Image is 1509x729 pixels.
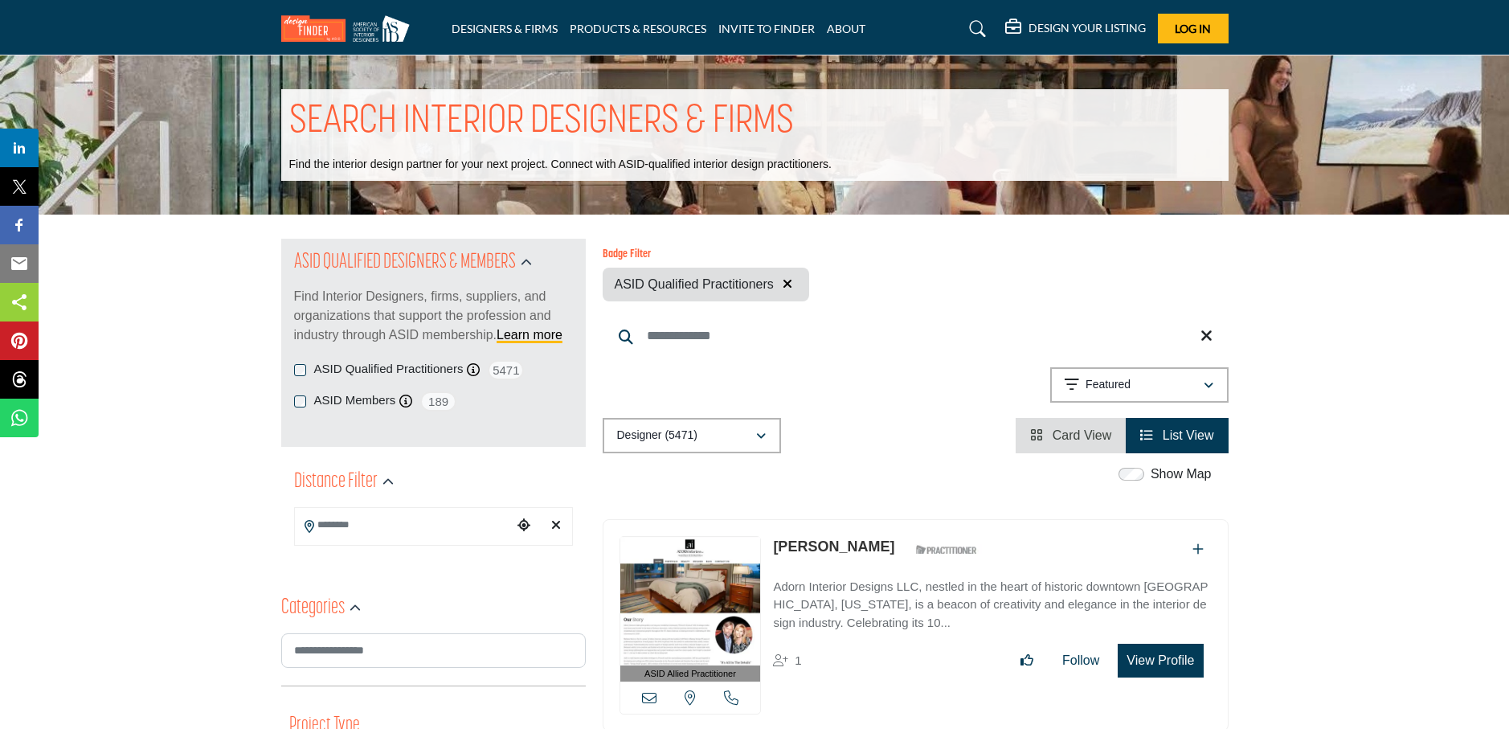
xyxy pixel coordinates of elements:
label: Show Map [1151,465,1212,484]
a: ABOUT [827,22,865,35]
li: Card View [1016,418,1126,453]
span: 189 [420,391,456,412]
span: Log In [1175,22,1211,35]
a: INVITE TO FINDER [718,22,815,35]
img: Site Logo [281,15,418,42]
h2: Distance Filter [294,468,378,497]
p: Find Interior Designers, firms, suppliers, and organizations that support the profession and indu... [294,287,573,345]
button: Like listing [1010,645,1044,677]
a: Search [954,16,996,42]
input: ASID Members checkbox [294,395,306,408]
span: List View [1163,428,1214,442]
h2: ASID QUALIFIED DESIGNERS & MEMBERS [294,248,516,277]
span: ASID Allied Practitioner [644,667,736,681]
div: Followers [773,651,801,670]
h1: SEARCH INTERIOR DESIGNERS & FIRMS [289,97,794,147]
input: ASID Qualified Practitioners checkbox [294,364,306,376]
p: Adorn Interior Designs LLC, nestled in the heart of historic downtown [GEOGRAPHIC_DATA], [US_STAT... [773,578,1211,633]
button: Follow [1052,645,1110,677]
a: PRODUCTS & RESOURCES [570,22,706,35]
div: DESIGN YOUR LISTING [1005,19,1146,39]
input: Search Keyword [603,317,1229,355]
a: View List [1140,428,1213,442]
a: Add To List [1192,543,1204,556]
div: Clear search location [544,509,568,543]
img: Mary Davis [620,537,761,666]
span: ASID Qualified Practitioners [615,275,774,294]
a: DESIGNERS & FIRMS [452,22,558,35]
a: View Card [1030,428,1111,442]
button: Featured [1050,367,1229,403]
span: 1 [795,653,801,667]
p: Find the interior design partner for your next project. Connect with ASID-qualified interior desi... [289,157,832,173]
button: Designer (5471) [603,418,781,453]
p: Featured [1086,377,1131,393]
label: ASID Qualified Practitioners [314,360,464,379]
h5: DESIGN YOUR LISTING [1028,21,1146,35]
span: Card View [1053,428,1112,442]
p: Mary Davis [773,536,894,558]
h2: Categories [281,594,345,623]
button: Log In [1158,14,1229,43]
a: Learn more [497,328,562,342]
span: 5471 [488,360,524,380]
input: Search Category [281,633,586,668]
h6: Badge Filter [603,248,809,262]
li: List View [1126,418,1228,453]
img: ASID Qualified Practitioners Badge Icon [910,540,982,560]
button: View Profile [1118,644,1203,678]
a: ASID Allied Practitioner [620,537,761,682]
div: Choose your current location [512,509,536,543]
input: Search Location [295,510,512,541]
a: Adorn Interior Designs LLC, nestled in the heart of historic downtown [GEOGRAPHIC_DATA], [US_STAT... [773,568,1211,633]
a: [PERSON_NAME] [773,539,894,555]
p: Designer (5471) [617,428,697,444]
label: ASID Members [314,391,396,410]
